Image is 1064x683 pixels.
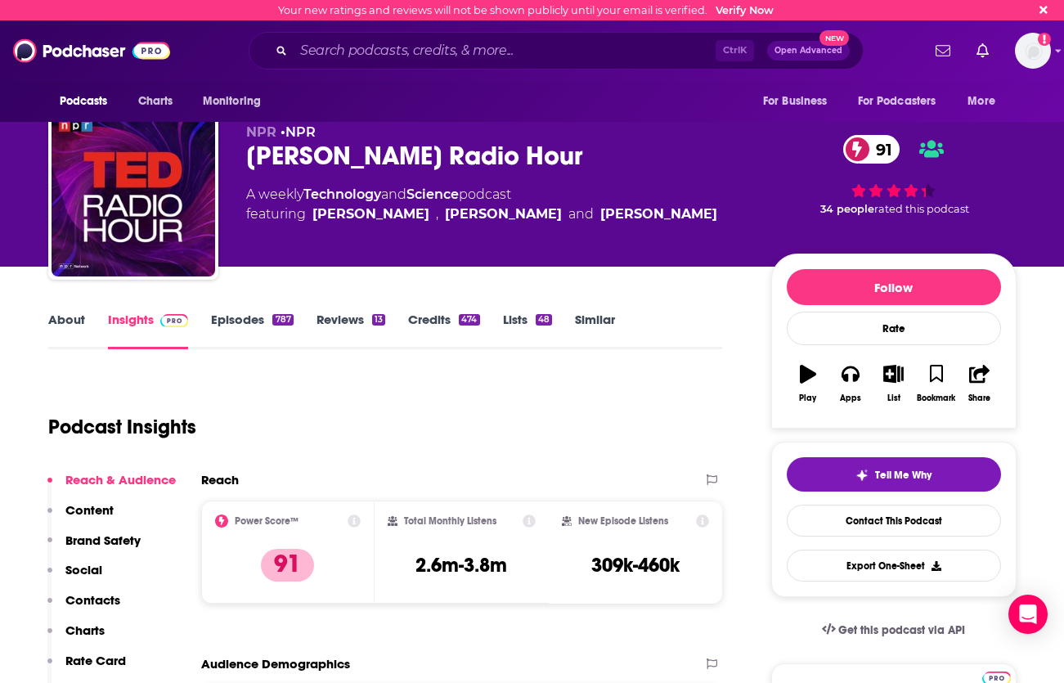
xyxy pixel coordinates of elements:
a: Show notifications dropdown [970,37,995,65]
h2: Audience Demographics [201,656,350,672]
a: Science [406,186,459,202]
span: New [819,30,849,46]
span: For Podcasters [858,90,936,113]
a: About [48,312,85,349]
span: NPR [246,124,276,140]
p: Social [65,562,102,577]
span: and [381,186,406,202]
p: Reach & Audience [65,472,176,488]
a: Get this podcast via API [809,610,979,650]
a: Verify Now [716,4,774,16]
a: Technology [303,186,381,202]
button: List [872,354,914,413]
div: [PERSON_NAME] [312,204,429,224]
span: Charts [138,90,173,113]
button: Rate Card [47,653,126,683]
span: Podcasts [60,90,108,113]
input: Search podcasts, credits, & more... [294,38,716,64]
span: Tell Me Why [875,469,932,482]
h2: Total Monthly Listens [404,515,496,527]
a: Podchaser - Follow, Share and Rate Podcasts [13,35,170,66]
span: rated this podcast [874,203,969,215]
button: tell me why sparkleTell Me Why [787,457,1001,492]
div: 787 [272,314,293,326]
button: Social [47,562,102,592]
img: tell me why sparkle [855,469,869,482]
a: Episodes787 [211,312,293,349]
img: TED Radio Hour [52,113,215,276]
div: Play [799,393,816,403]
button: open menu [191,86,282,117]
p: Content [65,502,114,518]
div: Rate [787,312,1001,345]
div: Your new ratings and reviews will not be shown publicly until your email is verified. [278,4,774,16]
div: 474 [459,314,479,326]
button: Play [787,354,829,413]
a: Dan Harris [600,204,717,224]
button: Content [47,502,114,532]
span: • [281,124,316,140]
div: Bookmark [917,393,955,403]
div: 91 34 peoplerated this podcast [771,124,1017,226]
a: NPR [285,124,316,140]
button: Reach & Audience [47,472,176,502]
button: open menu [752,86,848,117]
h3: 309k-460k [591,553,680,577]
div: 13 [372,314,385,326]
h1: Podcast Insights [48,415,196,439]
p: Rate Card [65,653,126,668]
span: 91 [860,135,900,164]
p: Charts [65,622,105,638]
a: InsightsPodchaser Pro [108,312,189,349]
span: and [568,204,594,224]
span: Ctrl K [716,40,754,61]
h3: 2.6m-3.8m [415,553,507,577]
h2: New Episode Listens [578,515,668,527]
p: Contacts [65,592,120,608]
button: Bookmark [915,354,958,413]
button: Apps [829,354,872,413]
div: 48 [536,314,552,326]
a: Similar [575,312,615,349]
span: Logged in as Citichaser [1015,33,1051,69]
span: Get this podcast via API [838,623,965,637]
h2: Reach [201,472,239,488]
a: Credits474 [408,312,479,349]
span: featuring [246,204,717,224]
a: Show notifications dropdown [929,37,957,65]
button: Contacts [47,592,120,622]
p: 91 [261,549,314,582]
a: Charts [128,86,183,117]
span: Open Advanced [774,47,842,55]
button: open menu [956,86,1016,117]
div: Share [968,393,990,403]
div: List [887,393,900,403]
a: Lists48 [503,312,552,349]
button: open menu [847,86,960,117]
span: , [436,204,438,224]
p: Brand Safety [65,532,141,548]
button: Charts [47,622,105,653]
span: 34 people [820,203,874,215]
h2: Power Score™ [235,515,299,527]
a: Manoush Zomorodi [445,204,562,224]
button: Share [958,354,1000,413]
span: Monitoring [203,90,261,113]
div: Open Intercom Messenger [1008,595,1048,634]
button: Follow [787,269,1001,305]
button: open menu [48,86,129,117]
span: More [967,90,995,113]
button: Export One-Sheet [787,550,1001,582]
div: A weekly podcast [246,185,717,224]
a: Reviews13 [317,312,385,349]
div: Search podcasts, credits, & more... [249,32,864,70]
button: Brand Safety [47,532,141,563]
a: 91 [843,135,900,164]
button: Show profile menu [1015,33,1051,69]
svg: Email not verified [1038,33,1051,46]
img: User Profile [1015,33,1051,69]
a: Contact This Podcast [787,505,1001,537]
button: Open AdvancedNew [767,41,850,61]
div: Apps [840,393,861,403]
